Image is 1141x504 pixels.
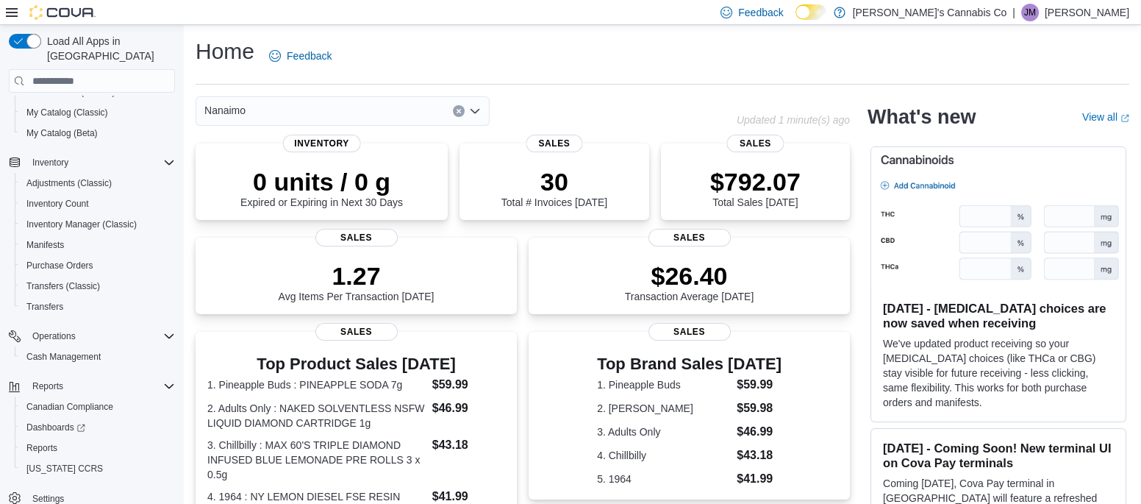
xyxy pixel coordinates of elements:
button: Cash Management [15,347,181,367]
dd: $43.18 [737,447,781,464]
button: Open list of options [469,105,481,117]
button: Inventory [26,154,74,171]
button: Transfers [15,297,181,317]
dt: 4. Chillbilly [597,448,731,463]
span: Manifests [21,236,175,254]
span: Canadian Compliance [21,398,175,416]
button: Inventory Count [15,194,181,214]
a: Dashboards [15,417,181,438]
span: Transfers (Classic) [21,277,175,295]
span: Nanaimo [204,102,246,119]
span: Reports [26,442,57,454]
span: Adjustments (Classic) [21,174,175,192]
img: Cova [29,5,96,20]
dt: 3. Adults Only [597,425,731,439]
a: Transfers [21,298,69,316]
a: Feedback [263,41,337,71]
p: [PERSON_NAME] [1045,4,1129,21]
input: Dark Mode [795,4,826,20]
span: JM [1024,4,1036,21]
span: Sales [526,135,582,152]
div: Transaction Average [DATE] [625,261,754,302]
button: Canadian Compliance [15,397,181,417]
span: Inventory [282,135,361,152]
div: Expired or Expiring in Next 30 Days [240,167,403,208]
div: Total # Invoices [DATE] [501,167,607,208]
button: Reports [26,377,69,395]
a: My Catalog (Classic) [21,104,114,121]
button: Inventory [3,152,181,173]
dt: 5. 1964 [597,472,731,486]
a: Dashboards [21,419,91,436]
span: Sales [648,229,731,246]
p: 1.27 [279,261,434,291]
span: Transfers (Classic) [26,280,100,292]
dd: $41.99 [737,470,781,488]
p: $26.40 [625,261,754,291]
span: Inventory Manager (Classic) [26,219,137,230]
span: Operations [26,327,175,345]
span: Inventory [32,157,68,168]
span: My Catalog (Classic) [26,107,108,118]
p: We've updated product receiving so your [MEDICAL_DATA] choices (like THCa or CBG) stay visible fo... [883,336,1114,410]
span: My Catalog (Beta) [21,124,175,142]
a: Manifests [21,236,70,254]
dt: 2. Adults Only : NAKED SOLVENTLESS NSFW LIQUID DIAMOND CARTRIDGE 1g [207,401,426,430]
div: Total Sales [DATE] [710,167,801,208]
span: Reports [32,380,63,392]
a: Purchase Orders [21,257,99,274]
span: Reports [26,377,175,395]
button: Clear input [453,105,465,117]
span: Operations [32,330,76,342]
span: Purchase Orders [21,257,175,274]
button: Operations [26,327,82,345]
span: Dashboards [21,419,175,436]
a: Transfers (Classic) [21,277,106,295]
span: Transfers [21,298,175,316]
span: Load All Apps in [GEOGRAPHIC_DATA] [41,34,175,63]
span: Reports [21,439,175,457]
button: My Catalog (Classic) [15,102,181,123]
dd: $46.99 [737,423,781,441]
p: Updated 1 minute(s) ago [737,114,850,126]
dd: $59.99 [432,376,505,394]
a: Cash Management [21,348,107,366]
a: My Catalog (Beta) [21,124,104,142]
a: Adjustments (Classic) [21,174,118,192]
span: Dashboards [26,422,85,433]
span: Feedback [287,49,332,63]
a: [US_STATE] CCRS [21,460,109,478]
p: 0 units / 0 g [240,167,403,196]
span: My Catalog (Classic) [21,104,175,121]
button: Purchase Orders [15,255,181,276]
span: My Catalog (Beta) [26,127,98,139]
span: Manifests [26,239,64,251]
span: Purchase Orders [26,260,93,271]
dd: $43.18 [432,436,505,454]
span: Dark Mode [795,20,796,21]
h2: What's new [868,105,976,129]
h3: [DATE] - [MEDICAL_DATA] choices are now saved when receiving [883,301,1114,330]
button: Reports [15,438,181,458]
h3: Top Product Sales [DATE] [207,355,505,373]
button: Adjustments (Classic) [15,173,181,194]
span: Sales [315,229,398,246]
a: Reports [21,439,63,457]
h1: Home [196,37,254,66]
span: Inventory Count [21,195,175,213]
p: 30 [501,167,607,196]
span: Sales [315,323,398,341]
button: My Catalog (Beta) [15,123,181,143]
svg: External link [1120,114,1129,123]
a: Inventory Manager (Classic) [21,216,143,233]
dd: $46.99 [432,400,505,417]
button: Inventory Manager (Classic) [15,214,181,235]
dt: 1. Pineapple Buds [597,377,731,392]
span: Inventory Count [26,198,89,210]
span: Transfers [26,301,63,313]
h3: Top Brand Sales [DATE] [597,355,781,373]
span: Sales [648,323,731,341]
span: Adjustments (Classic) [26,177,112,189]
button: Manifests [15,235,181,255]
span: [US_STATE] CCRS [26,463,103,475]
